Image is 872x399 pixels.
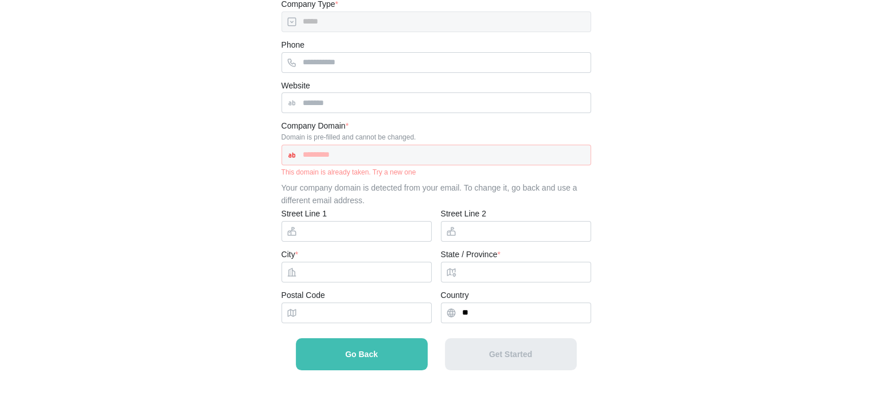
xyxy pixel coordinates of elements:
[281,208,327,220] label: Street Line 1
[281,120,349,133] label: Company Domain
[296,338,428,370] button: Go Back
[345,350,378,358] span: Go Back
[441,249,500,261] label: State / Province
[281,80,310,92] label: Website
[281,289,325,302] label: Postal Code
[281,133,591,141] div: Domain is pre-filled and cannot be changed.
[441,289,469,302] label: Country
[441,208,486,220] label: Street Line 2
[281,39,304,52] label: Phone
[281,168,591,176] div: This domain is already taken. Try a new one
[281,249,299,261] label: City
[281,182,591,207] div: Your company domain is detected from your email. To change it, go back and use a different email ...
